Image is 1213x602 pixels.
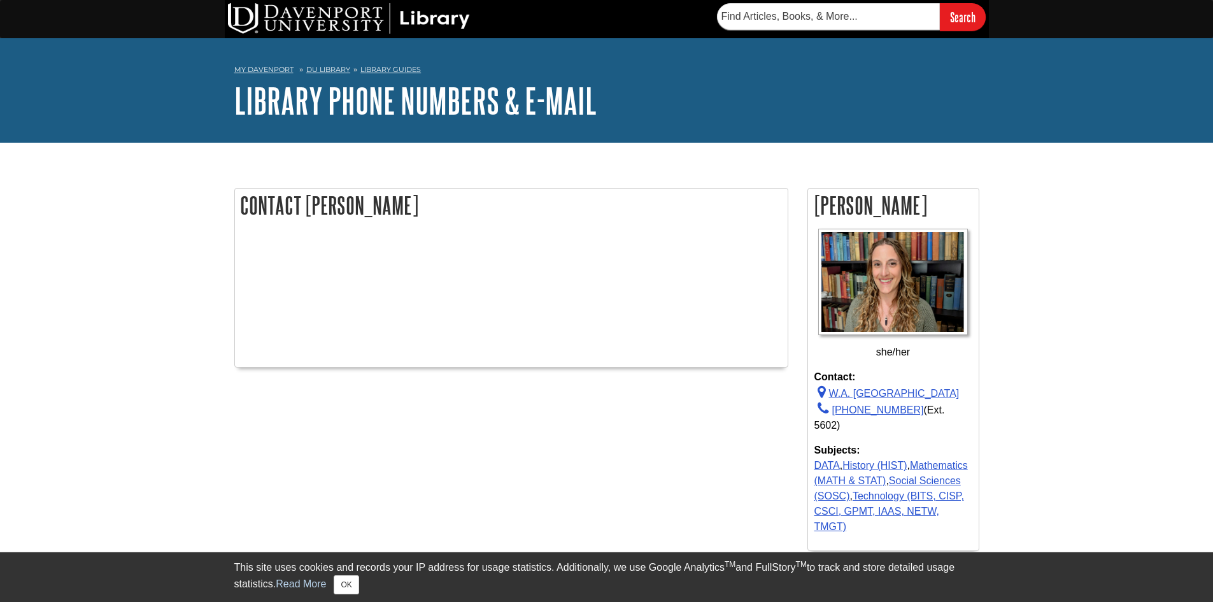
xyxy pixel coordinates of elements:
[234,81,597,120] a: Library Phone Numbers & E-mail
[796,560,807,569] sup: TM
[241,229,781,356] iframe: 4cc57a1c2d9f527b8ef0e666537c507a
[814,229,972,336] a: Profile Photo
[276,578,326,589] a: Read More
[306,65,350,74] a: DU Library
[808,189,979,222] h2: [PERSON_NAME]
[814,405,924,415] a: [PHONE_NUMBER]
[360,65,421,74] a: Library Guides
[235,189,788,222] h2: Contact [PERSON_NAME]
[334,575,358,594] button: Close
[717,3,986,31] form: Searches DU Library's articles, books, and more
[814,491,964,532] a: Technology (BITS, CISP, CSCI, GPMT, IAAS, NETW, TMGT)
[814,460,840,471] a: DATA
[234,560,979,594] div: This site uses cookies and records your IP address for usage statistics. Additionally, we use Goo...
[818,229,968,336] img: Profile Photo
[940,3,986,31] input: Search
[234,61,979,82] nav: breadcrumb
[814,345,972,360] div: she/her
[725,560,735,569] sup: TM
[717,3,940,30] input: Find Articles, Books, & More...
[814,369,972,385] strong: Contact:
[814,388,960,399] a: W.A. [GEOGRAPHIC_DATA]
[234,64,294,75] a: My Davenport
[814,401,972,433] div: (Ext. 5602)
[814,443,972,458] strong: Subjects:
[842,460,907,471] a: History (HIST)
[228,3,470,34] img: DU Library
[814,443,972,534] div: , , , ,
